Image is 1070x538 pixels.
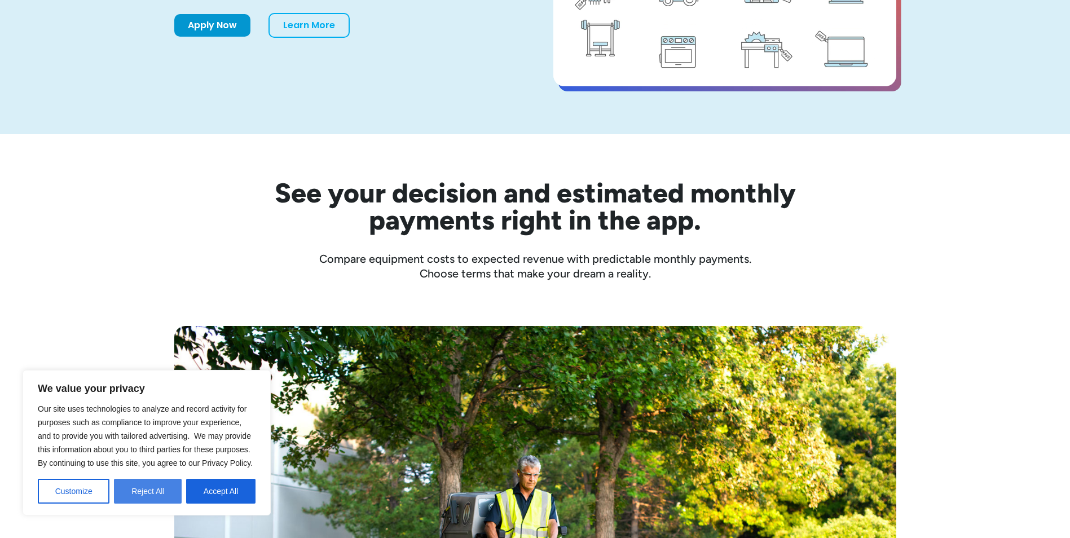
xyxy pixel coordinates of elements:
[174,252,896,281] div: Compare equipment costs to expected revenue with predictable monthly payments. Choose terms that ...
[38,479,109,504] button: Customize
[38,404,253,468] span: Our site uses technologies to analyze and record activity for purposes such as compliance to impr...
[114,479,182,504] button: Reject All
[23,370,271,515] div: We value your privacy
[268,13,350,38] a: Learn More
[174,14,250,37] a: Apply Now
[219,179,851,233] h2: See your decision and estimated monthly payments right in the app.
[186,479,256,504] button: Accept All
[38,382,256,395] p: We value your privacy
